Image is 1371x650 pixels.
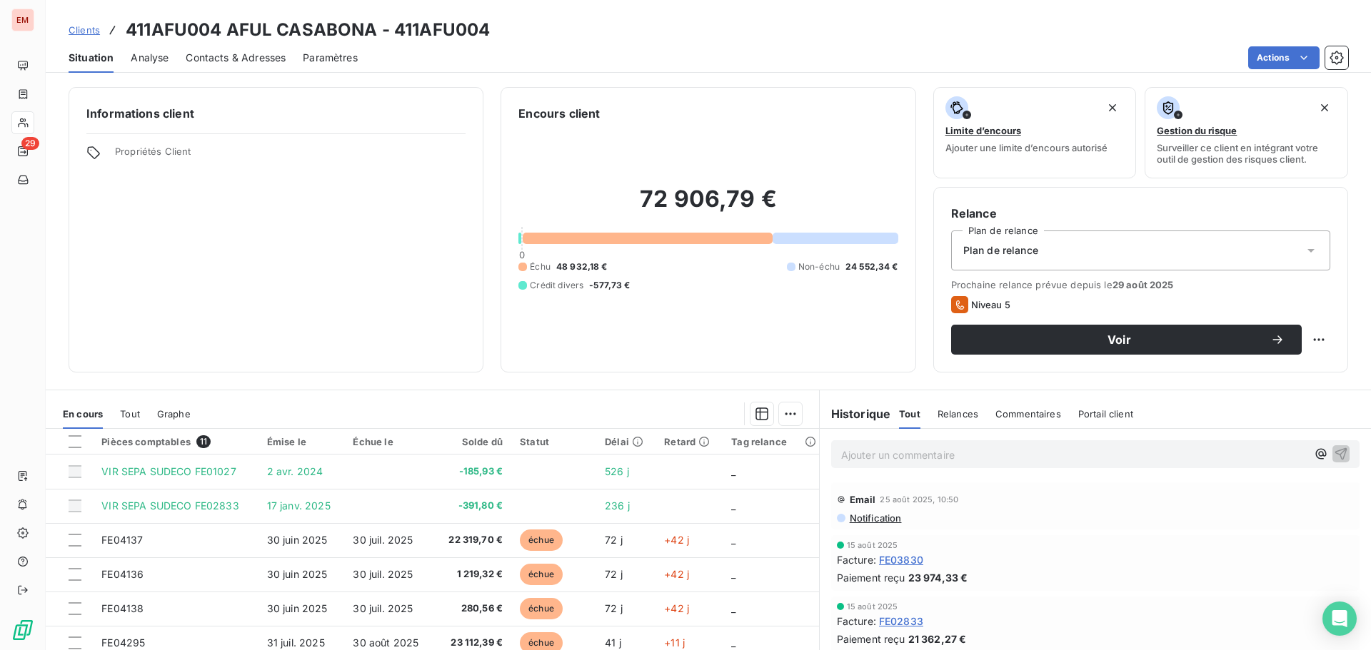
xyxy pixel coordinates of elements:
[353,534,413,546] span: 30 juil. 2025
[664,534,689,546] span: +42 j
[731,499,735,512] span: _
[908,570,968,585] span: 23 974,33 €
[731,465,735,477] span: _
[879,552,923,567] span: FE03830
[664,568,689,580] span: +42 j
[879,614,923,629] span: FE02833
[731,568,735,580] span: _
[69,24,100,36] span: Clients
[11,9,34,31] div: EM
[945,142,1108,153] span: Ajouter une limite d’encours autorisé
[847,541,898,549] span: 15 août 2025
[441,436,503,447] div: Solde dû
[837,614,876,629] span: Facture :
[120,408,140,420] span: Tout
[520,529,563,551] span: échue
[837,570,905,585] span: Paiement reçu
[945,125,1021,136] span: Limite d’encours
[933,87,1137,178] button: Limite d’encoursAjouter une limite d’encours autorisé
[1145,87,1348,178] button: Gestion du risqueSurveiller ce client en intégrant votre outil de gestion des risques client.
[267,436,336,447] div: Émise le
[353,568,413,580] span: 30 juil. 2025
[69,23,100,37] a: Clients
[101,465,236,477] span: VIR SEPA SUDECO FE01027
[518,105,600,122] h6: Encours client
[441,601,503,616] span: 280,56 €
[267,499,331,512] span: 17 janv. 2025
[731,436,810,447] div: Tag relance
[556,260,608,273] span: 48 932,18 €
[101,534,143,546] span: FE04137
[664,602,689,614] span: +42 j
[798,260,840,273] span: Non-échu
[530,260,551,273] span: Échu
[353,436,424,447] div: Échue le
[353,602,413,614] span: 30 juil. 2025
[441,636,503,650] span: 23 112,39 €
[880,495,958,504] span: 25 août 2025, 10:50
[303,51,358,65] span: Paramètres
[520,436,588,447] div: Statut
[951,325,1302,355] button: Voir
[1248,46,1320,69] button: Actions
[848,512,902,524] span: Notification
[968,334,1270,345] span: Voir
[908,631,967,646] span: 21 362,27 €
[86,105,466,122] h6: Informations client
[196,435,211,448] span: 11
[11,619,34,641] img: Logo LeanPay
[938,408,978,420] span: Relances
[837,552,876,567] span: Facture :
[267,465,323,477] span: 2 avr. 2024
[126,17,490,43] h3: 411AFU004 AFUL CASABONA - 411AFU004
[520,598,563,619] span: échue
[101,636,145,649] span: FE04295
[605,499,630,512] span: 236 j
[353,636,418,649] span: 30 août 2025
[520,564,563,585] span: échue
[605,465,629,477] span: 526 j
[1157,125,1237,136] span: Gestion du risque
[441,567,503,582] span: 1 219,32 €
[995,408,1061,420] span: Commentaires
[664,436,714,447] div: Retard
[186,51,286,65] span: Contacts & Adresses
[664,636,685,649] span: +11 j
[441,533,503,547] span: 22 319,70 €
[441,499,503,513] span: -391,80 €
[1113,279,1174,290] span: 29 août 2025
[605,436,647,447] div: Délai
[605,568,623,580] span: 72 j
[267,636,325,649] span: 31 juil. 2025
[21,137,39,150] span: 29
[963,243,1038,258] span: Plan de relance
[731,602,735,614] span: _
[267,534,328,546] span: 30 juin 2025
[605,636,621,649] span: 41 j
[1078,408,1133,420] span: Portail client
[847,602,898,611] span: 15 août 2025
[69,51,114,65] span: Situation
[951,205,1330,222] h6: Relance
[518,185,898,228] h2: 72 906,79 €
[267,602,328,614] span: 30 juin 2025
[530,279,583,292] span: Crédit divers
[820,405,891,422] h6: Historique
[589,279,630,292] span: -577,73 €
[519,249,525,260] span: 0
[850,494,876,505] span: Email
[157,408,191,420] span: Graphe
[971,299,1010,310] span: Niveau 5
[131,51,169,65] span: Analyse
[101,435,249,448] div: Pièces comptables
[845,260,898,273] span: 24 552,34 €
[837,631,905,646] span: Paiement reçu
[731,534,735,546] span: _
[267,568,328,580] span: 30 juin 2025
[899,408,920,420] span: Tout
[115,146,466,166] span: Propriétés Client
[63,408,103,420] span: En cours
[605,534,623,546] span: 72 j
[1322,601,1357,636] div: Open Intercom Messenger
[731,636,735,649] span: _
